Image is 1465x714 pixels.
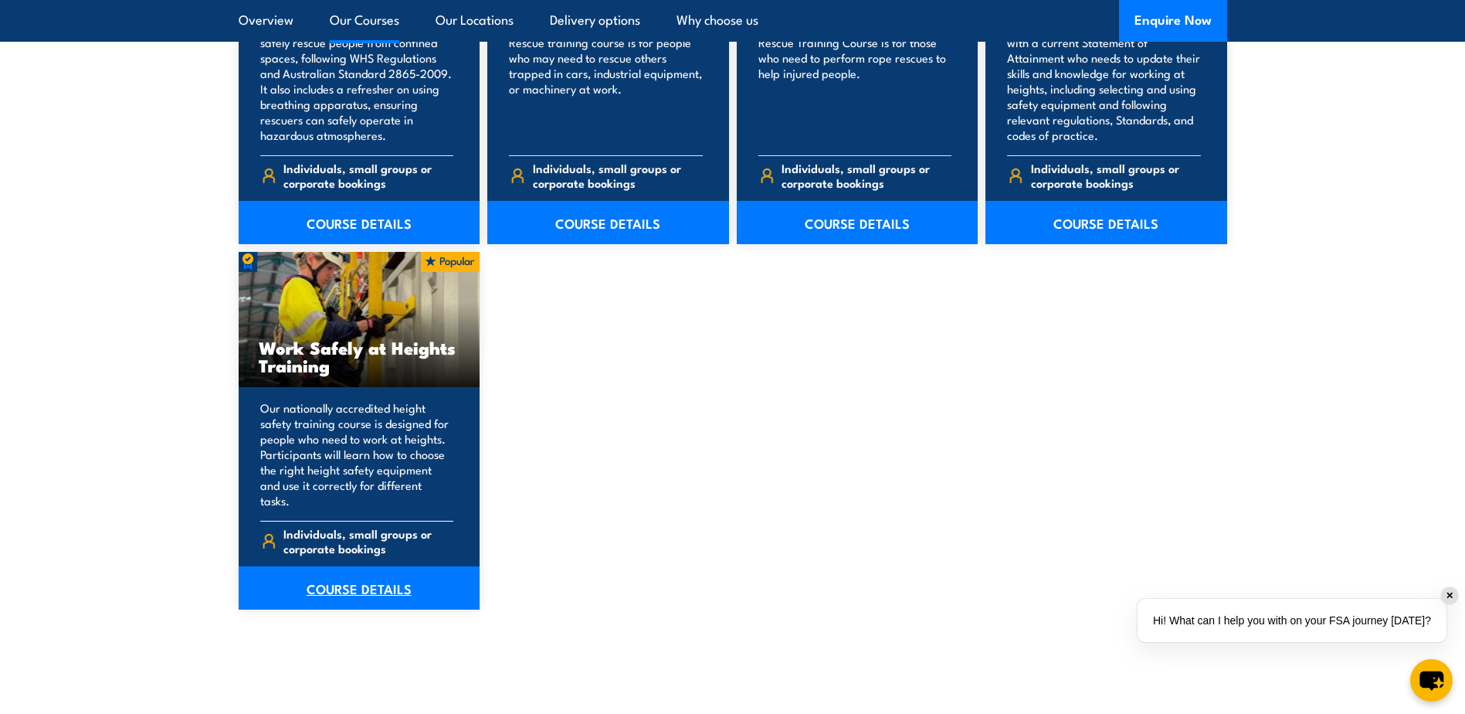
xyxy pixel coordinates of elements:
[487,201,729,244] a: COURSE DETAILS
[985,201,1227,244] a: COURSE DETAILS
[1138,599,1446,642] div: Hi! What can I help you with on your FSA journey [DATE]?
[283,526,453,556] span: Individuals, small groups or corporate bookings
[782,161,951,190] span: Individuals, small groups or corporate bookings
[1410,659,1453,702] button: chat-button
[737,201,978,244] a: COURSE DETAILS
[533,161,703,190] span: Individuals, small groups or corporate bookings
[259,338,460,374] h3: Work Safely at Heights Training
[758,19,952,143] p: Our nationally accredited Vertical Rescue Training Course is for those who need to perform rope r...
[260,19,454,143] p: This course teaches your team how to safely rescue people from confined spaces, following WHS Reg...
[283,161,453,190] span: Individuals, small groups or corporate bookings
[1007,19,1201,143] p: This refresher course is for anyone with a current Statement of Attainment who needs to update th...
[509,19,703,143] p: Our nationally accredited Road Crash Rescue training course is for people who may need to rescue ...
[260,400,454,508] p: Our nationally accredited height safety training course is designed for people who need to work a...
[239,201,480,244] a: COURSE DETAILS
[239,566,480,610] a: COURSE DETAILS
[1441,587,1458,604] div: ✕
[1031,161,1201,190] span: Individuals, small groups or corporate bookings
